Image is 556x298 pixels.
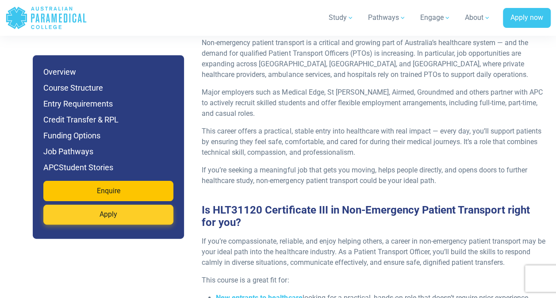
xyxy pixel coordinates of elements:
a: Apply now [503,8,551,28]
a: Engage [415,5,456,30]
p: If you’re seeking a meaningful job that gets you moving, helps people directly, and opens doors t... [202,165,545,186]
a: About [460,5,496,30]
p: This course is a great fit for: [202,275,545,286]
p: Non-emergency patient transport is a critical and growing part of Australia’s healthcare system —... [202,38,545,80]
a: Study [323,5,359,30]
a: Pathways [363,5,411,30]
p: Major employers such as Medical Edge, St [PERSON_NAME], Airmed, Groundmed and others partner with... [202,87,545,119]
p: If you’re compassionate, reliable, and enjoy helping others, a career in non-emergency patient tr... [202,236,545,268]
h3: Is HLT31120 Certificate III in Non-Emergency Patient Transport right for you? [196,204,551,229]
a: Australian Paramedical College [5,4,87,32]
p: This career offers a practical, stable entry into healthcare with real impact — every day, you’ll... [202,126,545,158]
